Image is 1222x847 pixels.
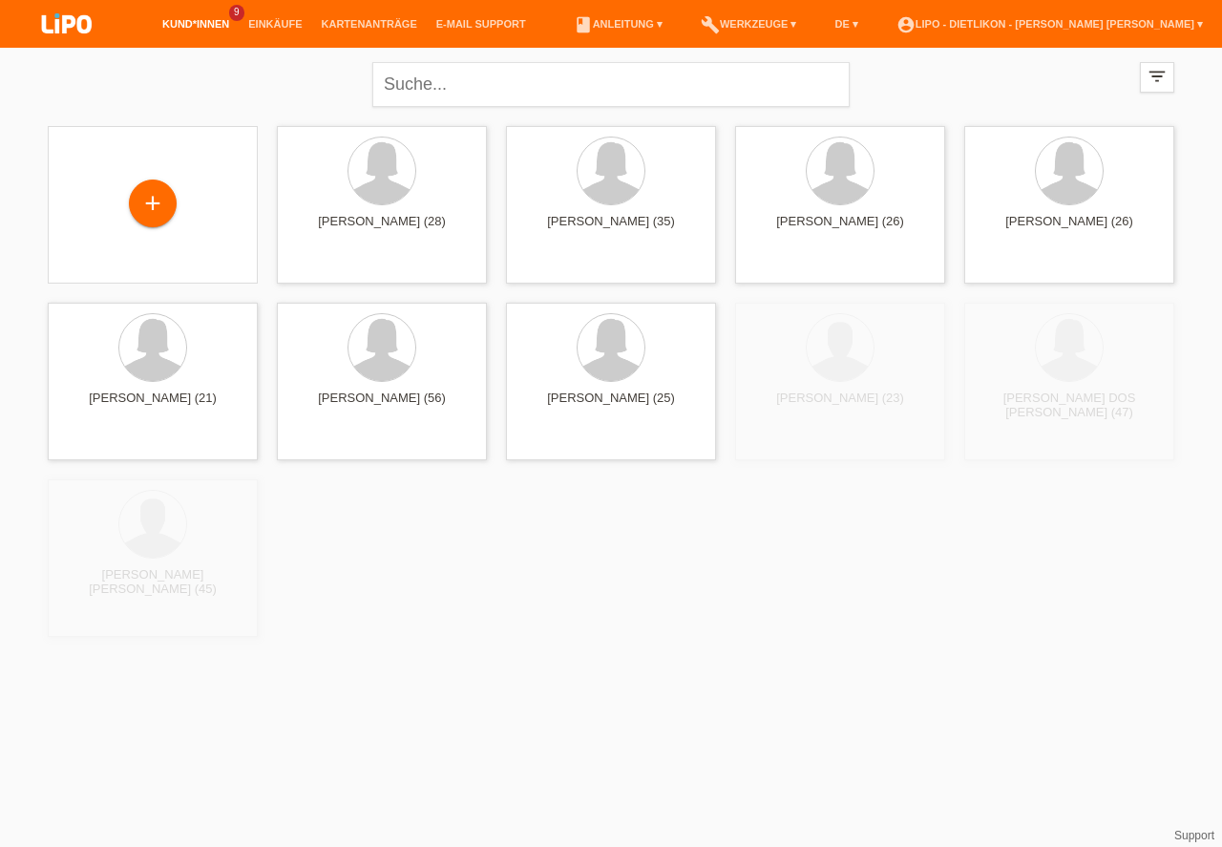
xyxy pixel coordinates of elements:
div: [PERSON_NAME] (25) [521,391,701,421]
span: 9 [229,5,244,21]
i: book [574,15,593,34]
div: [PERSON_NAME] (23) [750,391,930,421]
a: Kartenanträge [312,18,427,30]
a: LIPO pay [19,39,115,53]
div: [PERSON_NAME] (28) [292,214,472,244]
a: buildWerkzeuge ▾ [691,18,807,30]
div: [PERSON_NAME] (26) [980,214,1159,244]
div: [PERSON_NAME] (56) [292,391,472,421]
i: build [701,15,720,34]
div: Kund*in hinzufügen [130,187,176,220]
a: Kund*innen [153,18,239,30]
a: E-Mail Support [427,18,536,30]
div: [PERSON_NAME] (26) [750,214,930,244]
a: bookAnleitung ▾ [564,18,672,30]
a: account_circleLIPO - Dietlikon - [PERSON_NAME] [PERSON_NAME] ▾ [887,18,1212,30]
div: [PERSON_NAME] [PERSON_NAME] (45) [63,567,242,598]
a: DE ▾ [825,18,867,30]
div: [PERSON_NAME] DOS [PERSON_NAME] (47) [980,391,1159,421]
i: account_circle [896,15,916,34]
input: Suche... [372,62,850,107]
div: [PERSON_NAME] (35) [521,214,701,244]
div: [PERSON_NAME] (21) [63,391,242,421]
a: Einkäufe [239,18,311,30]
i: filter_list [1147,66,1168,87]
a: Support [1174,829,1214,842]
